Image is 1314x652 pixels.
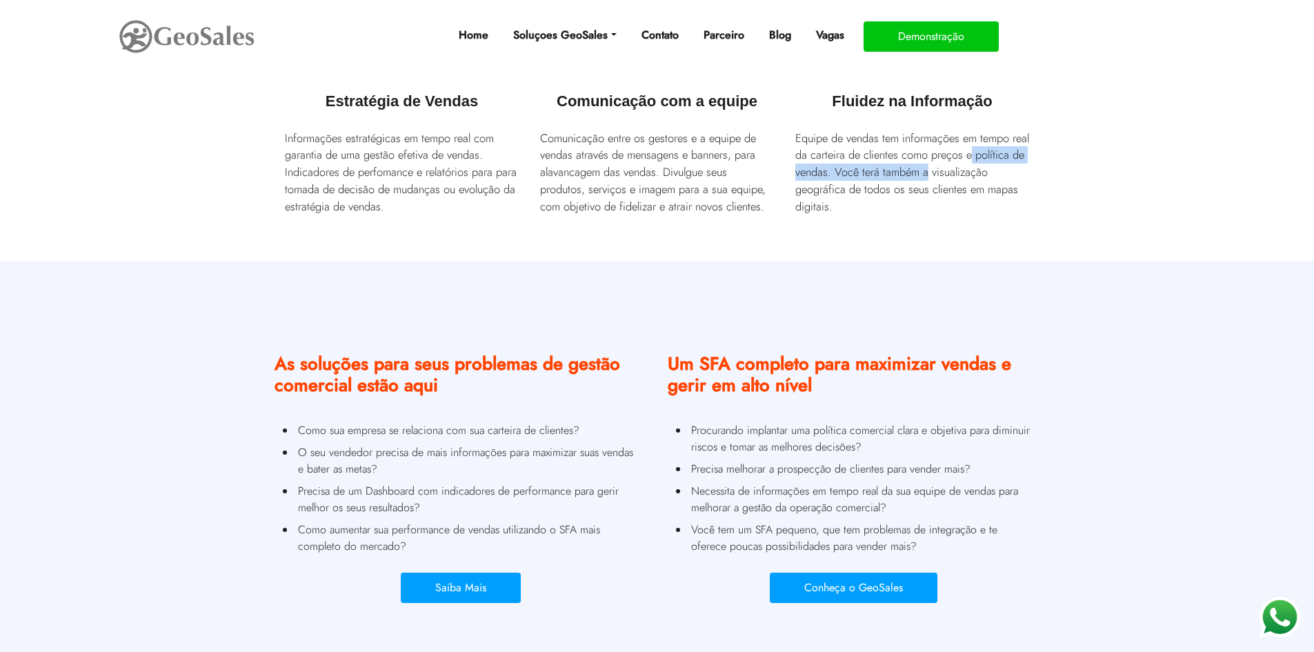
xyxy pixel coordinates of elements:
a: Necessita de informações em tempo real da sua equipe de vendas para melhorar a gestão da operação... [688,480,1037,519]
button: Conheça o GeoSales [770,573,937,603]
img: WhatsApp [1259,597,1300,638]
a: Soluçoes GeoSales [508,21,621,49]
h2: As soluções para seus problemas de gestão comercial estão aqui [275,344,647,417]
a: Precisa melhorar a prospecção de clientes para vender mais? [688,458,1037,480]
a: O seu vendedor precisa de mais informações para maximizar suas vendas e bater as metas? [295,442,644,480]
p: Comunicação entre os gestores e a equipe de vendas através de mensagens e banners, para alavancag... [540,130,775,215]
a: Blog [764,21,797,49]
p: Informações estratégicas em tempo real com garantia de uma gestão efetiva de vendas. Indicadores ... [285,130,519,215]
a: Procurando implantar uma política comercial clara e objetiva para diminuir riscos e tomar as melh... [688,419,1037,458]
h3: Estratégia de Vendas [285,79,519,117]
img: GeoSales [118,17,256,56]
a: Contato [636,21,684,49]
button: Saiba Mais [401,573,521,603]
a: Conheça o GeoSales [770,584,937,596]
a: Parceiro [698,21,750,49]
button: Demonstração [864,21,999,52]
a: Home [453,21,494,49]
a: Precisa de um Dashboard com indicadores de performance para gerir melhor os seus resultados? [295,480,644,519]
a: Como aumentar sua performance de vendas utilizando o SFA mais completo do mercado? [295,519,644,557]
a: Você tem um SFA pequeno, que tem problemas de integração e te oferece poucas possibilidades para ... [688,519,1037,557]
p: Equipe de vendas tem informações em tempo real da carteira de clientes como preços e política de ... [795,130,1030,215]
a: Vagas [810,21,850,49]
h3: Comunicação com a equipe [540,79,775,117]
a: Saiba Mais [401,584,521,596]
h2: Um SFA completo para maximizar vendas e gerir em alto nível [668,344,1040,417]
h3: Fluidez na Informação [795,79,1030,117]
a: Como sua empresa se relaciona com sua carteira de clientes? [295,419,644,442]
